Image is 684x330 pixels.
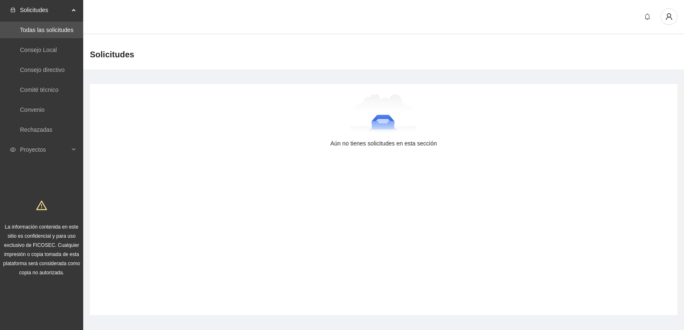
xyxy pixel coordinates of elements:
[20,47,57,53] a: Consejo Local
[661,8,677,25] button: user
[20,141,69,158] span: Proyectos
[3,224,80,276] span: La información contenida en este sitio es confidencial y para uso exclusivo de FICOSEC. Cualquier...
[661,13,677,20] span: user
[641,13,654,20] span: bell
[20,126,52,133] a: Rechazadas
[641,10,654,23] button: bell
[90,48,134,61] span: Solicitudes
[20,86,59,93] a: Comité técnico
[10,147,16,153] span: eye
[20,27,73,33] a: Todas las solicitudes
[350,94,418,135] img: Aún no tienes solicitudes en esta sección
[20,66,64,73] a: Consejo directivo
[20,106,45,113] a: Convenio
[36,200,47,211] span: warning
[103,139,664,148] div: Aún no tienes solicitudes en esta sección
[20,2,69,18] span: Solicitudes
[10,7,16,13] span: inbox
